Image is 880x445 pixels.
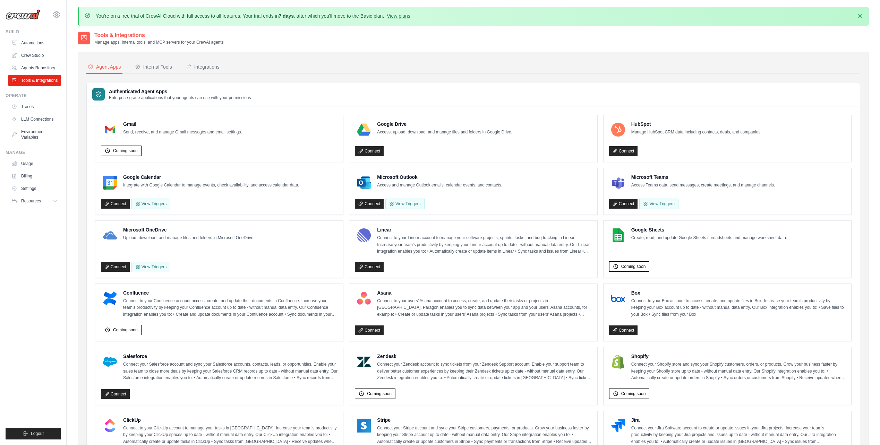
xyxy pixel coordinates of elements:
a: Connect [101,199,130,209]
a: Crew Studio [8,50,61,61]
p: Access Teams data, send messages, create meetings, and manage channels. [631,182,775,189]
img: Box Logo [611,291,625,305]
div: Internal Tools [135,63,172,70]
a: Automations [8,37,61,49]
p: Access and manage Outlook emails, calendar events, and contacts. [377,182,502,189]
img: Linear Logo [357,228,371,242]
a: Agents Repository [8,62,61,73]
span: Coming soon [367,391,392,396]
a: Usage [8,158,61,169]
img: Asana Logo [357,291,371,305]
span: Coming soon [621,264,646,269]
img: Zendesk Logo [357,355,371,369]
img: Microsoft Outlook Logo [357,176,371,190]
img: Shopify Logo [611,355,625,369]
button: Agent Apps [86,61,122,74]
h4: Asana [377,289,591,296]
h4: HubSpot [631,121,762,128]
h4: Box [631,289,846,296]
span: Resources [21,198,41,204]
h4: Microsoft Outlook [377,174,502,181]
div: Manage [6,150,61,155]
p: Integrate with Google Calendar to manage events, check availability, and access calendar data. [123,182,299,189]
h4: Google Sheets [631,226,787,233]
a: LLM Connections [8,114,61,125]
h4: Confluence [123,289,338,296]
a: Connect [609,325,638,335]
button: Internal Tools [134,61,173,74]
p: Send, receive, and manage Gmail messages and email settings. [123,129,242,136]
img: HubSpot Logo [611,123,625,137]
h4: ClickUp [123,417,338,424]
a: Tools & Integrations [8,75,61,86]
div: Agent Apps [88,63,121,70]
button: View Triggers [131,199,170,209]
div: Integrations [186,63,220,70]
h4: Linear [377,226,591,233]
a: Billing [8,171,61,182]
div: Build [6,29,61,35]
span: Coming soon [113,148,138,154]
h4: Shopify [631,353,846,360]
span: Logout [31,431,44,436]
img: Google Calendar Logo [103,176,117,190]
img: Stripe Logo [357,419,371,433]
img: ClickUp Logo [103,419,117,433]
p: Connect to your Box account to access, create, and update files in Box. Increase your team’s prod... [631,298,846,318]
a: Connect [609,146,638,156]
h4: Stripe [377,417,591,424]
: View Triggers [385,199,424,209]
a: Environment Variables [8,126,61,143]
p: Create, read, and update Google Sheets spreadsheets and manage worksheet data. [631,235,787,242]
p: Connect to your Confluence account access, create, and update their documents in Confluence. Incr... [123,298,338,318]
div: Operate [6,93,61,98]
a: Connect [355,146,384,156]
button: Resources [8,195,61,207]
h4: Jira [631,417,846,424]
a: Connect [355,199,384,209]
: View Triggers [131,262,170,272]
h3: Authenticated Agent Apps [109,88,251,95]
p: You're on a free trial of CrewAI Cloud with full access to all features. Your trial ends in , aft... [96,12,412,19]
a: Traces [8,101,61,112]
a: Connect [101,389,130,399]
span: Coming soon [621,391,646,396]
img: Gmail Logo [103,123,117,137]
strong: 7 days [279,13,294,19]
a: Connect [101,262,130,272]
h4: Gmail [123,121,242,128]
h4: Google Calendar [123,174,299,181]
button: Integrations [185,61,221,74]
a: Connect [609,199,638,209]
a: Settings [8,183,61,194]
p: Connect your Shopify store and sync your Shopify customers, orders, or products. Grow your busine... [631,361,846,382]
p: Access, upload, download, and manage files and folders in Google Drive. [377,129,512,136]
p: Upload, download, and manage files and folders in Microsoft OneDrive. [123,235,255,242]
a: Connect [355,262,384,272]
img: Logo [6,9,40,20]
p: Connect your Salesforce account and sync your Salesforce accounts, contacts, leads, or opportunit... [123,361,338,382]
p: Connect to your users’ Asana account to access, create, and update their tasks or projects in [GE... [377,298,591,318]
img: Confluence Logo [103,291,117,305]
: View Triggers [639,199,678,209]
h4: Salesforce [123,353,338,360]
h4: Google Drive [377,121,512,128]
p: Manage apps, internal tools, and MCP servers for your CrewAI agents [94,40,224,45]
p: Connect to your Linear account to manage your software projects, sprints, tasks, and bug tracking... [377,235,591,255]
button: Logout [6,428,61,439]
h4: Microsoft OneDrive [123,226,255,233]
span: Coming soon [113,327,138,333]
img: Google Sheets Logo [611,228,625,242]
img: Microsoft OneDrive Logo [103,228,117,242]
h2: Tools & Integrations [94,31,224,40]
a: View plans [387,13,410,19]
img: Jira Logo [611,419,625,433]
h4: Zendesk [377,353,591,360]
p: Enterprise-grade applications that your agents can use with your permissions [109,95,251,101]
p: Manage HubSpot CRM data including contacts, deals, and companies. [631,129,762,136]
img: Microsoft Teams Logo [611,176,625,190]
a: Connect [355,325,384,335]
img: Google Drive Logo [357,123,371,137]
p: Connect your Zendesk account to sync tickets from your Zendesk Support account. Enable your suppo... [377,361,591,382]
img: Salesforce Logo [103,355,117,369]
